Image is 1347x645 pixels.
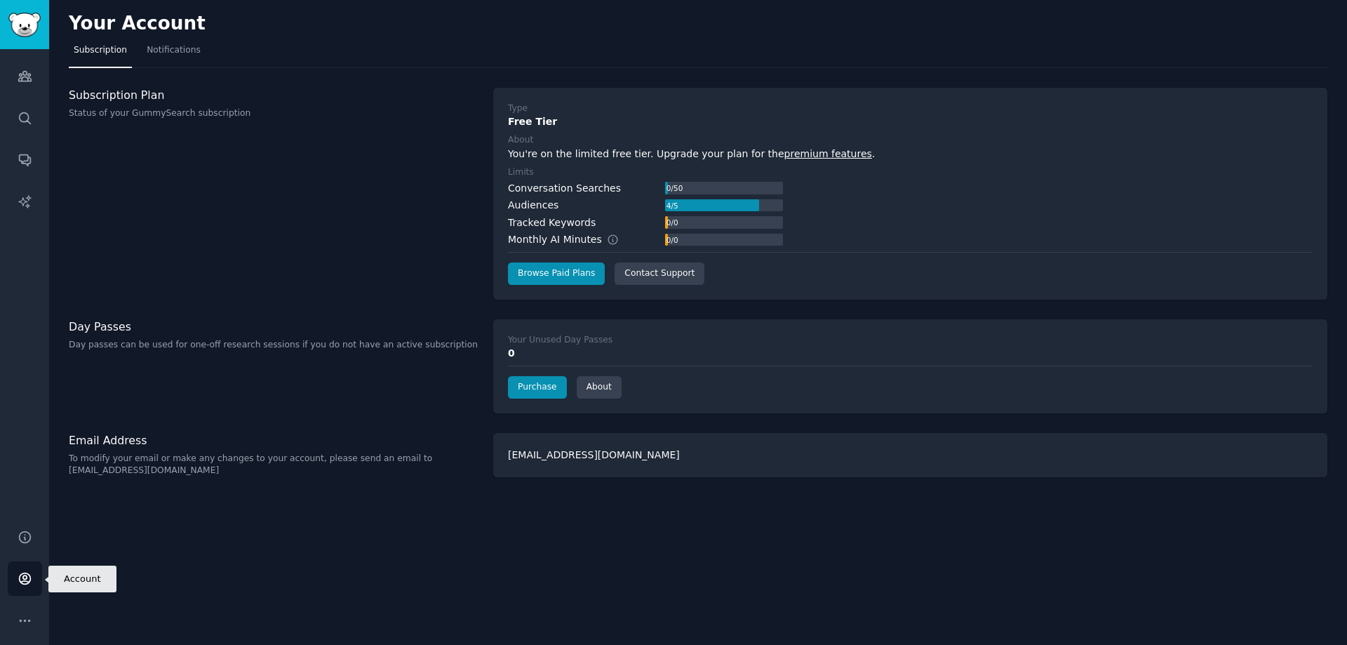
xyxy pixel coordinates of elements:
div: Conversation Searches [508,181,621,196]
div: [EMAIL_ADDRESS][DOMAIN_NAME] [493,433,1327,477]
div: Audiences [508,198,558,213]
a: Browse Paid Plans [508,262,605,285]
div: 0 / 0 [665,216,679,229]
div: Tracked Keywords [508,215,596,230]
div: 0 / 0 [665,234,679,246]
div: Limits [508,166,534,179]
img: GummySearch logo [8,13,41,37]
span: Notifications [147,44,201,57]
div: Monthly AI Minutes [508,232,634,247]
a: Purchase [508,376,567,399]
h3: Email Address [69,433,478,448]
a: Subscription [69,39,132,68]
div: Type [508,102,528,115]
h3: Day Passes [69,319,478,334]
div: Free Tier [508,114,1313,129]
div: You're on the limited free tier. Upgrade your plan for the . [508,147,1313,161]
p: Day passes can be used for one-off research sessions if you do not have an active subscription [69,339,478,352]
h2: Your Account [69,13,206,35]
a: Contact Support [615,262,704,285]
p: To modify your email or make any changes to your account, please send an email to [EMAIL_ADDRESS]... [69,453,478,477]
h3: Subscription Plan [69,88,478,102]
div: About [508,134,533,147]
a: About [577,376,622,399]
p: Status of your GummySearch subscription [69,107,478,120]
span: Subscription [74,44,127,57]
div: 0 / 50 [665,182,684,194]
div: 4 / 5 [665,199,679,212]
a: premium features [784,148,872,159]
a: Notifications [142,39,206,68]
div: Your Unused Day Passes [508,334,612,347]
div: 0 [508,346,1313,361]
